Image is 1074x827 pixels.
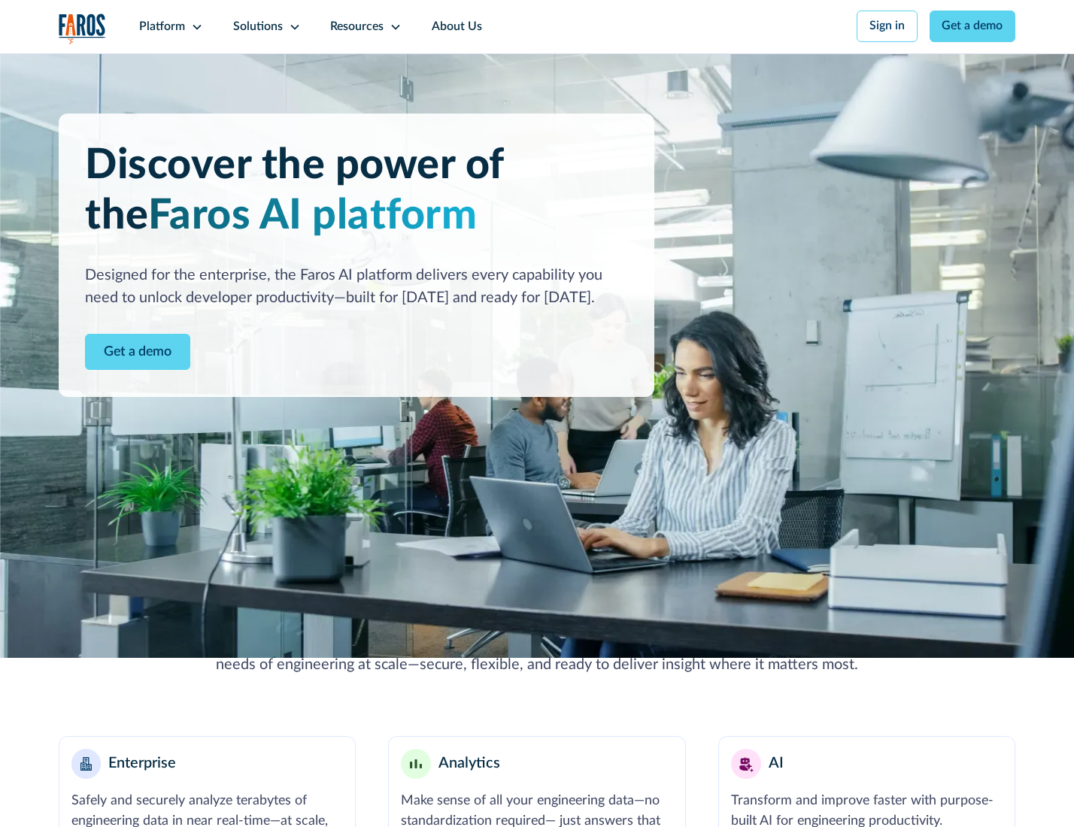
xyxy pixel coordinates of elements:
[59,14,107,44] a: home
[734,752,757,775] img: AI robot or assistant icon
[59,14,107,44] img: Logo of the analytics and reporting company Faros.
[930,11,1016,42] a: Get a demo
[769,753,784,775] div: AI
[108,753,176,775] div: Enterprise
[85,334,190,371] a: Contact Modal
[85,265,627,310] div: Designed for the enterprise, the Faros AI platform delivers every capability you need to unlock d...
[330,18,384,36] div: Resources
[80,757,93,771] img: Enterprise building blocks or structure icon
[438,753,500,775] div: Analytics
[233,18,283,36] div: Solutions
[410,759,422,769] img: Minimalist bar chart analytics icon
[139,18,185,36] div: Platform
[85,141,627,241] h1: Discover the power of the
[857,11,918,42] a: Sign in
[148,195,478,237] span: Faros AI platform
